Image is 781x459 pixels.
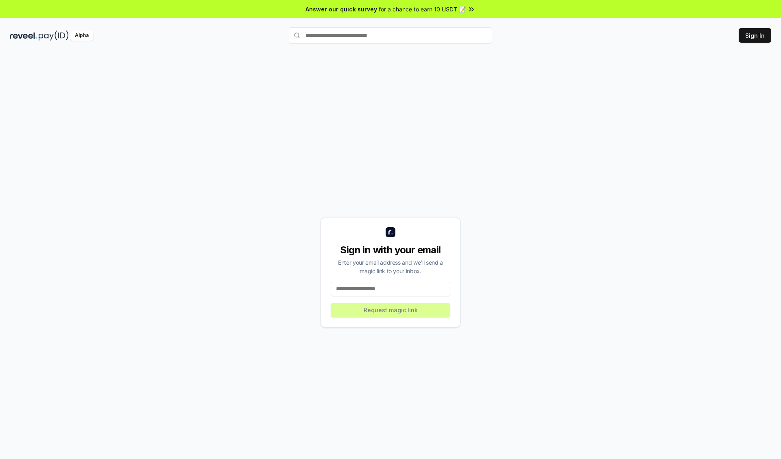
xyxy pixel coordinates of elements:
span: Answer our quick survey [305,5,377,13]
button: Sign In [739,28,771,43]
div: Enter your email address and we’ll send a magic link to your inbox. [331,258,450,275]
img: logo_small [386,227,395,237]
img: pay_id [39,30,69,41]
img: reveel_dark [10,30,37,41]
div: Sign in with your email [331,244,450,257]
span: for a chance to earn 10 USDT 📝 [379,5,466,13]
div: Alpha [70,30,93,41]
